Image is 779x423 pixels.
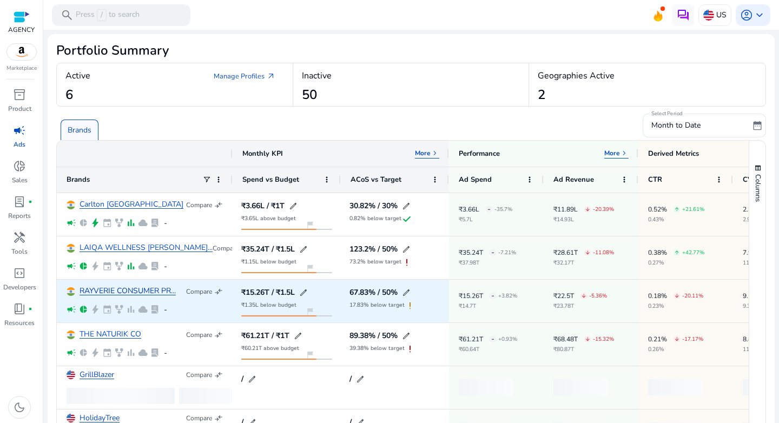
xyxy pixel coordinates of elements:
span: ACoS vs Target [351,175,401,184]
p: More [415,149,431,157]
img: in.svg [67,201,75,209]
span: - [491,241,494,263]
span: flag_2 [306,264,314,273]
p: More [604,149,620,157]
p: Compare [186,414,212,422]
p: ₹35.24T [459,249,483,256]
span: compare_arrows [214,414,223,422]
p: ₹22.5T [553,293,574,299]
span: pie_chart [78,218,88,228]
span: edit [356,375,365,384]
span: compare_arrows [214,201,223,209]
span: flag_2 [306,221,314,229]
span: / [97,9,107,21]
p: ₹1.35L below budget [241,302,296,308]
h5: 67.83% / 50% [349,289,398,296]
span: lab_profile [150,348,160,358]
span: account_circle [740,9,753,22]
p: US [716,5,727,24]
span: Brands [67,175,90,184]
span: check [401,214,412,224]
span: flag_2 [306,307,314,316]
p: 2.34% [743,206,762,213]
p: -20.39% [593,207,614,212]
span: bolt [90,261,100,271]
a: THE NATURIK CO [80,331,141,339]
p: Ads [14,140,25,149]
p: ₹14.93L [553,217,614,222]
p: AGENCY [8,25,35,35]
span: fiber_manual_record [28,200,32,204]
span: family_history [114,218,124,228]
h4: Geographies Active [538,71,615,81]
p: Marketplace [6,64,37,72]
div: loading [67,388,175,404]
p: -15.32% [593,336,614,342]
h5: ₹3.66L / ₹1T [241,202,285,210]
span: bolt [90,218,100,228]
img: in.svg [67,244,75,253]
span: edit [402,332,411,340]
span: campaign [13,124,26,137]
p: 0.21% [648,336,667,342]
p: Tools [11,247,28,256]
span: event [102,348,112,358]
span: inventory_2 [13,88,26,101]
span: - [491,285,494,307]
p: 9.17% [743,293,762,299]
p: ₹68.48T [553,336,578,342]
h5: 89.38% / 50% [349,332,398,340]
img: us.svg [703,10,714,21]
p: 0.18% [648,293,667,299]
p: 8.84% [743,336,762,342]
h5: / [241,375,243,383]
p: Developers [3,282,36,292]
p: 0.82% below target [349,216,401,221]
p: Reports [8,211,31,221]
span: event [102,218,112,228]
span: family_history [114,261,124,271]
h5: / [349,375,352,383]
span: Spend vs Budget [242,175,299,184]
span: exclamation [405,300,415,311]
a: HolidayTree [80,414,120,422]
span: Month to Date [651,120,701,130]
a: LAIQA WELLNESS [PERSON_NAME]... [80,244,213,252]
h4: Active [65,71,90,81]
span: handyman [13,231,26,244]
span: Ad Spend [459,175,492,184]
p: ₹28.61T [553,249,578,256]
p: ₹1.15L below budget [241,259,296,265]
p: 0.38% [648,249,667,256]
span: lab_profile [150,261,160,271]
p: Resources [4,318,35,328]
span: family_history [114,305,124,314]
span: edit [289,202,298,210]
div: loading [179,388,233,404]
span: - [487,198,491,220]
span: Columns [753,174,763,202]
span: search [61,9,74,22]
span: flag_2 [306,351,314,359]
span: date_range [752,120,763,131]
p: ₹80.87T [553,347,614,352]
span: CVR [743,175,757,184]
span: Ad Revenue [553,175,594,184]
span: arrow_downward [674,336,679,342]
span: keyboard_arrow_down [753,9,766,22]
img: us.svg [67,414,75,422]
img: us.svg [67,371,75,379]
p: 0.27% [648,260,704,266]
span: campaign [67,261,76,271]
span: pie_chart [78,305,88,314]
div: loading [648,379,702,395]
p: ₹60.64T [459,347,517,352]
h5: 30.82% / 30% [349,202,398,210]
span: CTR [648,175,662,184]
span: event [102,261,112,271]
span: dark_mode [13,401,26,414]
span: bar_chart [126,218,136,228]
p: Compare [213,244,239,253]
p: 17.83% below target [349,302,405,308]
p: ₹14.7T [459,303,517,309]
